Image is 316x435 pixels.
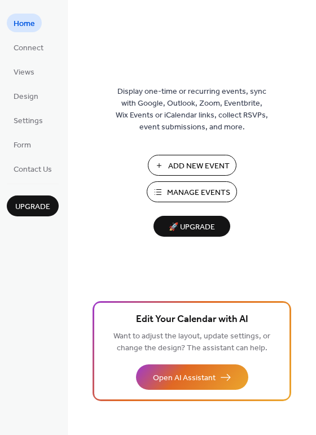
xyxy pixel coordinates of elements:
[116,86,268,133] span: Display one-time or recurring events, sync with Google, Outlook, Zoom, Eventbrite, Wix Events or ...
[14,140,31,151] span: Form
[113,329,270,356] span: Want to adjust the layout, update settings, or change the design? The assistant can help.
[7,135,38,154] a: Form
[7,111,50,129] a: Settings
[7,195,59,216] button: Upgrade
[160,220,223,235] span: 🚀 Upgrade
[7,159,59,178] a: Contact Us
[147,181,237,202] button: Manage Events
[153,372,216,384] span: Open AI Assistant
[153,216,230,237] button: 🚀 Upgrade
[14,115,43,127] span: Settings
[14,91,38,103] span: Design
[7,38,50,56] a: Connect
[167,187,230,199] span: Manage Events
[15,201,50,213] span: Upgrade
[14,67,34,79] span: Views
[148,155,236,176] button: Add New Event
[168,160,230,172] span: Add New Event
[14,164,52,176] span: Contact Us
[136,312,248,328] span: Edit Your Calendar with AI
[7,62,41,81] a: Views
[14,42,43,54] span: Connect
[136,364,248,390] button: Open AI Assistant
[7,14,42,32] a: Home
[14,18,35,30] span: Home
[7,86,45,105] a: Design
